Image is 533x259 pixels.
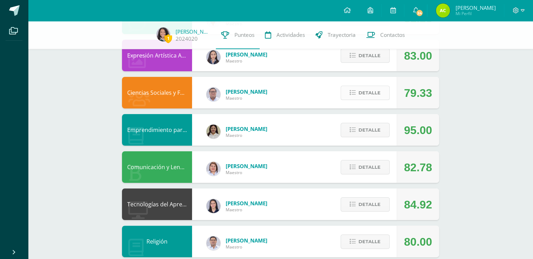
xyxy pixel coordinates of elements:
[206,125,220,139] img: 7b13906345788fecd41e6b3029541beb.png
[404,40,432,72] div: 83.00
[358,198,381,211] span: Detalle
[380,31,405,39] span: Contactos
[156,27,170,41] img: e775e0b560de24d3018f1746051c1120.png
[122,114,192,146] div: Emprendimiento para la Productividad
[358,235,381,248] span: Detalle
[206,87,220,101] img: 5778bd7e28cf89dedf9ffa8080fc1cd8.png
[436,4,450,18] img: a2981e156c5488ab61ea97d2bec4a841.png
[226,200,267,207] span: [PERSON_NAME]
[260,21,310,49] a: Actividades
[358,86,381,99] span: Detalle
[226,237,267,244] span: [PERSON_NAME]
[455,4,496,11] span: [PERSON_NAME]
[122,40,192,71] div: Expresión Artística ARTES PLÁSTICAS
[176,35,198,42] a: 2024020
[234,31,254,39] span: Punteos
[361,21,410,49] a: Contactos
[416,9,423,17] span: 24
[226,95,267,101] span: Maestro
[226,51,267,58] span: [PERSON_NAME]
[404,77,432,109] div: 79.33
[122,188,192,220] div: Tecnologías del Aprendizaje y la Comunicación: Computación
[226,207,267,213] span: Maestro
[341,234,390,249] button: Detalle
[226,162,267,170] span: [PERSON_NAME]
[341,86,390,100] button: Detalle
[358,124,381,137] span: Detalle
[341,197,390,212] button: Detalle
[341,160,390,174] button: Detalle
[404,114,432,146] div: 95.00
[206,236,220,250] img: 15aaa72b904403ebb7ec886ca542c491.png
[328,31,356,39] span: Trayectoria
[226,244,267,250] span: Maestro
[404,189,432,220] div: 84.92
[122,151,192,183] div: Comunicación y Lenguaje, Idioma Español
[341,123,390,137] button: Detalle
[358,161,381,174] span: Detalle
[206,162,220,176] img: a4e180d3c88e615cdf9cba2a7be06673.png
[216,21,260,49] a: Punteos
[310,21,361,49] a: Trayectoria
[226,58,267,64] span: Maestro
[206,50,220,64] img: 35694fb3d471466e11a043d39e0d13e5.png
[341,48,390,63] button: Detalle
[226,170,267,175] span: Maestro
[176,28,211,35] a: [PERSON_NAME]
[122,226,192,257] div: Religión
[358,49,381,62] span: Detalle
[226,88,267,95] span: [PERSON_NAME]
[276,31,305,39] span: Actividades
[404,152,432,183] div: 82.78
[226,125,267,132] span: [PERSON_NAME]
[455,11,496,16] span: Mi Perfil
[206,199,220,213] img: dbcf09110664cdb6f63fe058abfafc14.png
[404,226,432,258] div: 80.00
[164,34,172,43] span: 1
[226,132,267,138] span: Maestro
[122,77,192,108] div: Ciencias Sociales y Formación Ciudadana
